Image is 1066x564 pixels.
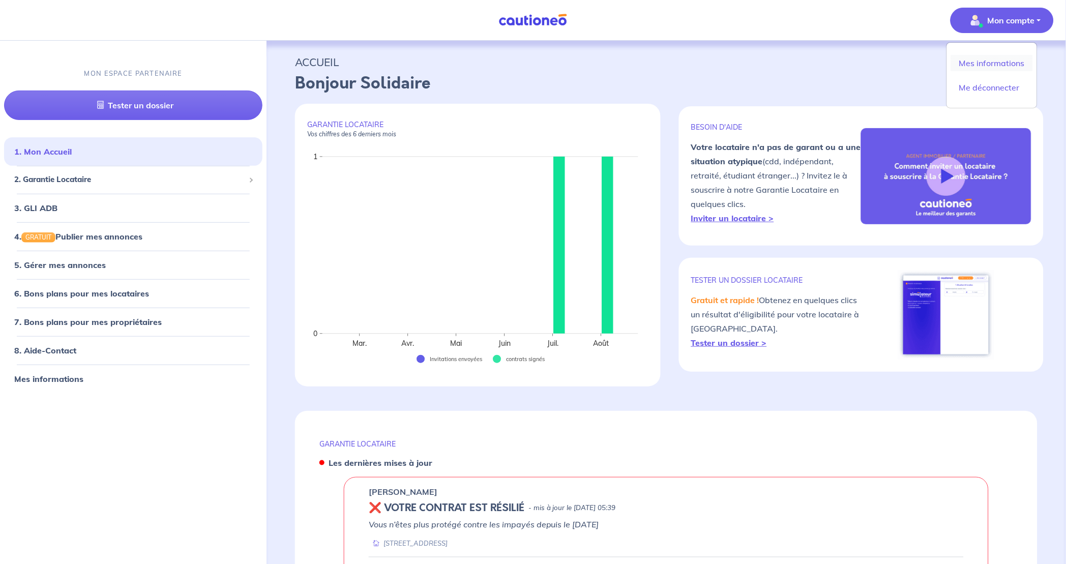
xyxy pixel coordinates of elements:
[14,288,149,299] a: 6. Bons plans pour mes locataires
[14,146,72,157] a: 1. Mon Accueil
[988,14,1035,26] p: Mon compte
[295,71,1038,96] p: Bonjour Solidaire
[691,142,861,166] strong: Votre locataire n'a pas de garant ou a une situation atypique
[402,339,414,348] text: Avr.
[14,317,162,327] a: 7. Bons plans pour mes propriétaires
[319,439,1013,449] p: GARANTIE LOCATAIRE
[4,340,262,361] div: 8. Aide-Contact
[691,295,759,305] em: Gratuit et rapide !
[547,339,558,348] text: Juil.
[4,141,262,162] div: 1. Mon Accueil
[369,502,964,514] div: state: REVOKED, Context: ,
[313,329,317,338] text: 0
[898,270,994,360] img: simulateur.png
[4,170,262,190] div: 2. Garantie Locataire
[528,503,616,513] p: - mis à jour le [DATE] 05:39
[14,231,143,242] a: 4.GRATUITPublier mes annonces
[369,486,437,498] p: [PERSON_NAME]
[369,518,964,530] p: Vous n’êtes plus protégé contre les impayés depuis le [DATE]
[84,69,183,78] p: MON ESPACE PARTENAIRE
[329,458,432,468] strong: Les dernières mises à jour
[691,276,862,285] p: TESTER un dossier locataire
[691,123,862,132] p: BESOIN D'AIDE
[946,42,1038,108] div: illu_account_valid_menu.svgMon compte
[14,260,106,270] a: 5. Gérer mes annonces
[307,120,648,138] p: GARANTIE LOCATAIRE
[691,338,767,348] a: Tester un dossier >
[691,140,862,225] p: (cdd, indépendant, retraité, étudiant étranger...) ? Invitez le à souscrire à notre Garantie Loca...
[369,539,448,548] div: [STREET_ADDRESS]
[451,339,462,348] text: Mai
[352,339,367,348] text: Mar.
[951,55,1033,71] a: Mes informations
[14,345,76,355] a: 8. Aide-Contact
[369,502,524,514] h5: ❌ VOTRE CONTRAT EST RÉSILIÉ
[14,174,245,186] span: 2. Garantie Locataire
[691,213,774,223] a: Inviter un locataire >
[594,339,609,348] text: Août
[495,14,571,26] img: Cautioneo
[861,128,1031,224] img: video-gli-new-none.jpg
[4,226,262,247] div: 4.GRATUITPublier mes annonces
[4,283,262,304] div: 6. Bons plans pour mes locataires
[4,255,262,275] div: 5. Gérer mes annonces
[313,152,317,161] text: 1
[691,293,862,350] p: Obtenez en quelques clics un résultat d'éligibilité pour votre locataire à [GEOGRAPHIC_DATA].
[4,91,262,120] a: Tester un dossier
[14,203,57,213] a: 3. GLI ADB
[4,369,262,389] div: Mes informations
[951,8,1054,33] button: illu_account_valid_menu.svgMon compte
[498,339,511,348] text: Juin
[307,130,396,138] em: Vos chiffres des 6 derniers mois
[967,12,984,28] img: illu_account_valid_menu.svg
[14,374,83,384] a: Mes informations
[951,79,1033,96] a: Me déconnecter
[295,53,1038,71] p: ACCUEIL
[4,198,262,218] div: 3. GLI ADB
[4,312,262,332] div: 7. Bons plans pour mes propriétaires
